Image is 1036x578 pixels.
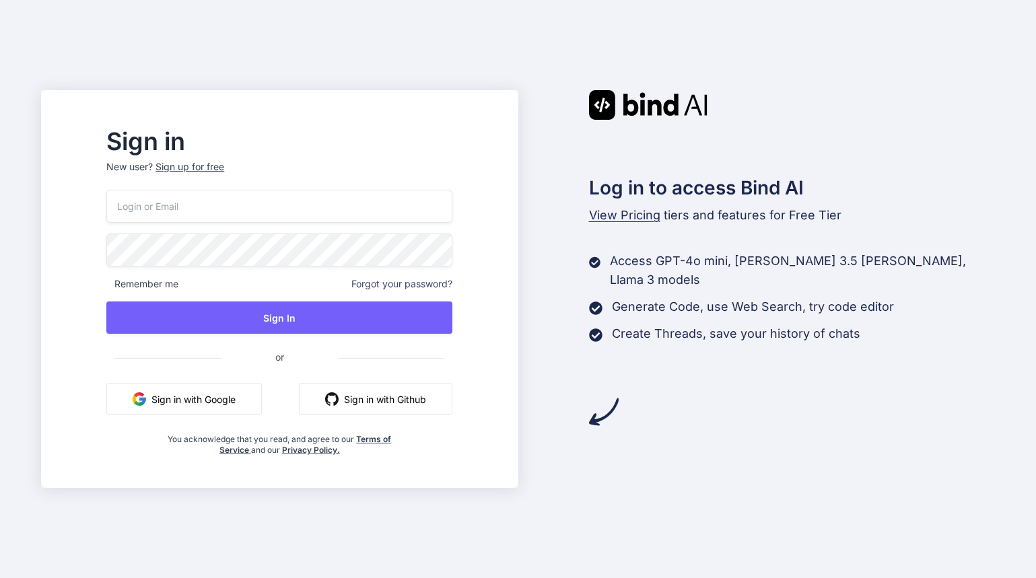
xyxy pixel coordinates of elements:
[282,445,340,455] a: Privacy Policy.
[589,206,996,225] p: tiers and features for Free Tier
[589,208,660,222] span: View Pricing
[219,434,392,455] a: Terms of Service
[106,277,178,291] span: Remember me
[106,383,262,415] button: Sign in with Google
[221,340,338,373] span: or
[325,392,339,406] img: github
[612,324,860,343] p: Create Threads, save your history of chats
[156,160,224,174] div: Sign up for free
[351,277,452,291] span: Forgot your password?
[106,131,452,152] h2: Sign in
[106,160,452,190] p: New user?
[589,90,707,120] img: Bind AI logo
[299,383,452,415] button: Sign in with Github
[133,392,146,406] img: google
[164,426,395,456] div: You acknowledge that you read, and agree to our and our
[589,397,619,427] img: arrow
[106,301,452,334] button: Sign In
[106,190,452,223] input: Login or Email
[589,174,996,202] h2: Log in to access Bind AI
[612,297,894,316] p: Generate Code, use Web Search, try code editor
[610,252,995,289] p: Access GPT-4o mini, [PERSON_NAME] 3.5 [PERSON_NAME], Llama 3 models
